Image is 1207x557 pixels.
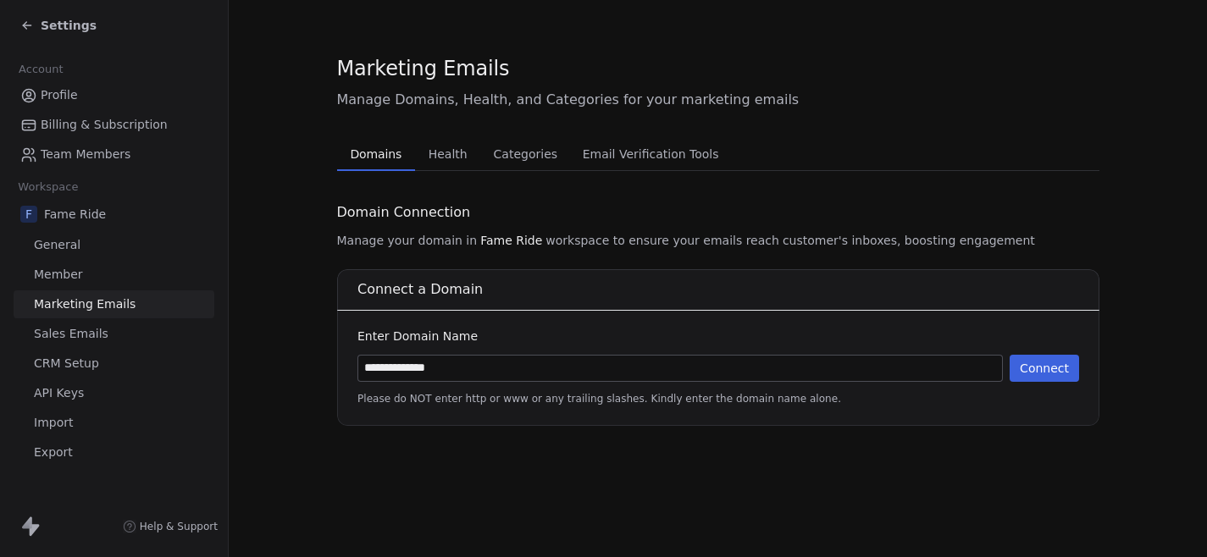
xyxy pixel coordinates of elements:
[14,379,214,407] a: API Keys
[576,142,726,166] span: Email Verification Tools
[14,141,214,168] a: Team Members
[20,17,97,34] a: Settings
[337,232,478,249] span: Manage your domain in
[357,392,1079,405] span: Please do NOT enter http or www or any trailing slashes. Kindly enter the domain name alone.
[357,328,1079,345] div: Enter Domain Name
[14,290,214,318] a: Marketing Emails
[41,86,78,104] span: Profile
[422,142,474,166] span: Health
[34,414,73,432] span: Import
[123,520,218,533] a: Help & Support
[44,206,106,223] span: Fame Ride
[337,56,510,81] span: Marketing Emails
[20,206,37,223] span: F
[487,142,564,166] span: Categories
[14,438,214,466] a: Export
[140,520,218,533] span: Help & Support
[14,320,214,348] a: Sales Emails
[14,81,214,109] a: Profile
[480,232,542,249] span: Fame Ride
[34,384,84,402] span: API Keys
[14,409,214,437] a: Import
[1010,355,1079,382] button: Connect
[11,57,70,82] span: Account
[357,281,483,297] span: Connect a Domain
[34,325,108,343] span: Sales Emails
[14,261,214,289] a: Member
[783,232,1035,249] span: customer's inboxes, boosting engagement
[41,146,130,163] span: Team Members
[34,355,99,372] span: CRM Setup
[343,142,408,166] span: Domains
[34,266,83,284] span: Member
[14,111,214,139] a: Billing & Subscription
[545,232,779,249] span: workspace to ensure your emails reach
[11,174,86,200] span: Workspace
[34,444,73,461] span: Export
[14,350,214,378] a: CRM Setup
[14,231,214,259] a: General
[34,236,80,254] span: General
[337,90,1099,110] span: Manage Domains, Health, and Categories for your marketing emails
[41,116,168,134] span: Billing & Subscription
[337,202,471,223] span: Domain Connection
[41,17,97,34] span: Settings
[34,295,136,313] span: Marketing Emails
